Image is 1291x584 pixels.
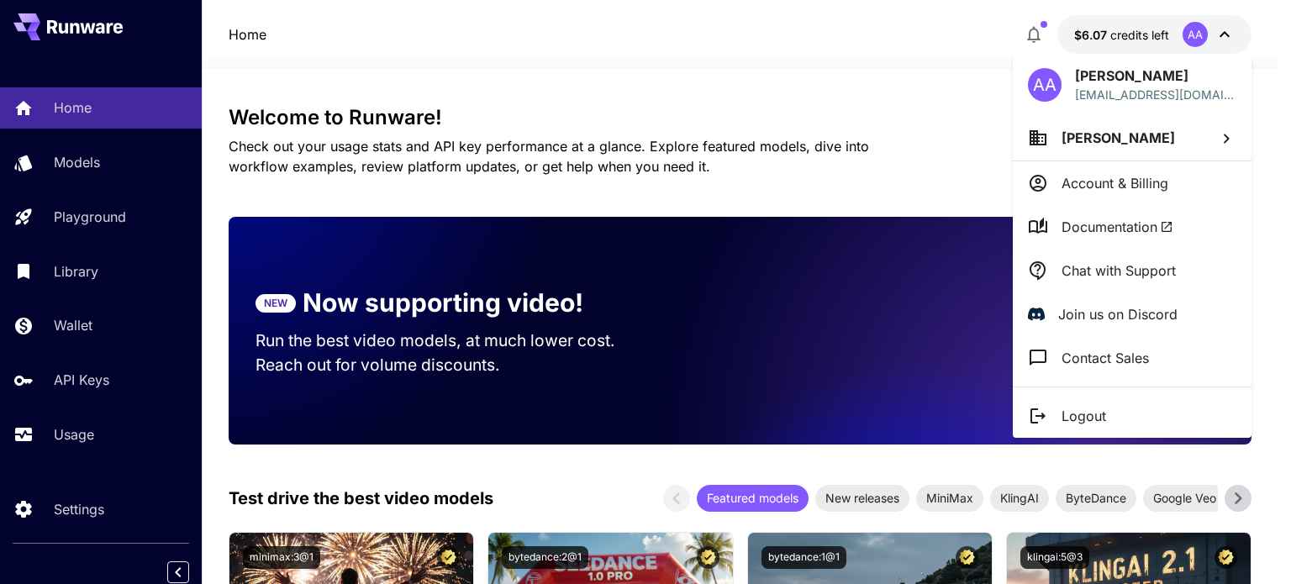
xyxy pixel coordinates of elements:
[1075,86,1236,103] p: [EMAIL_ADDRESS][DOMAIN_NAME]
[1075,66,1236,86] p: [PERSON_NAME]
[1062,217,1173,237] span: Documentation
[1058,304,1178,324] p: Join us on Discord
[1062,260,1176,281] p: Chat with Support
[1062,129,1175,146] span: [PERSON_NAME]
[1062,173,1168,193] p: Account & Billing
[1013,115,1251,160] button: [PERSON_NAME]
[1062,406,1106,426] p: Logout
[1075,86,1236,103] div: aastle@gmail.com
[1062,348,1149,368] p: Contact Sales
[1028,68,1062,102] div: AA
